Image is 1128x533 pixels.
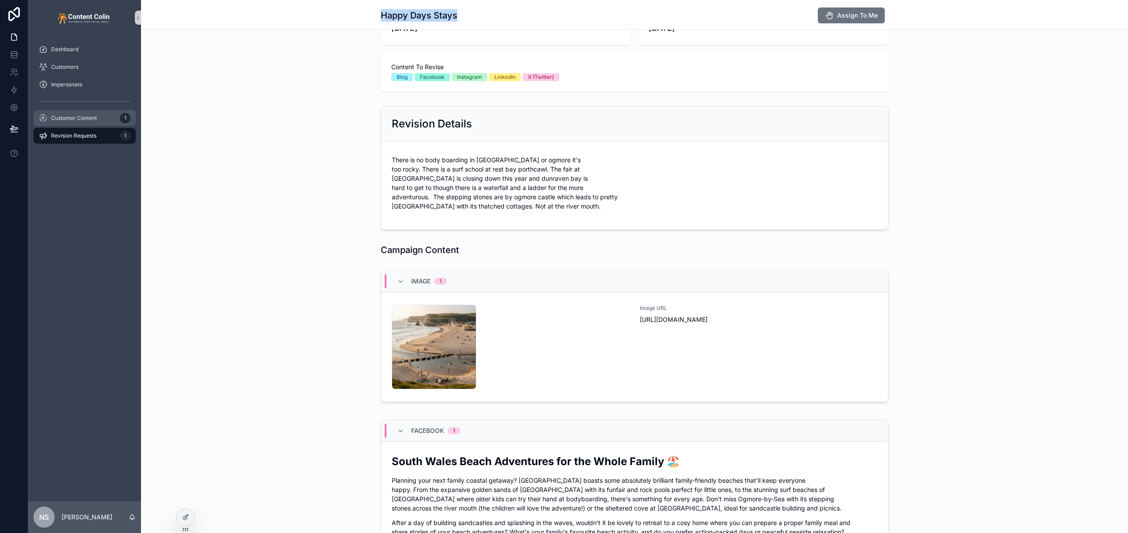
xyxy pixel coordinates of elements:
p: There is no body boarding in [GEOGRAPHIC_DATA] or ogmore it's too rocky. There is a surf school a... [392,155,631,211]
span: Impersonate [51,81,82,88]
div: scrollable content [28,35,141,155]
img: App logo [57,11,112,25]
h1: Happy Days Stays [381,9,457,22]
a: Customers [33,59,136,75]
span: Revision Requests [51,132,96,139]
div: 1 [120,113,130,123]
a: Impersonate [33,77,136,93]
h2: Revision Details [392,117,472,131]
p: Planning your next family coastal getaway? [GEOGRAPHIC_DATA] boasts some absolutely brilliant fam... [392,476,877,513]
div: LinkedIn [494,73,516,81]
div: Facebook [420,73,445,81]
div: 1 [120,130,130,141]
span: Customer Content [51,115,97,122]
button: Assign To Me [818,7,885,23]
span: Facebook [411,426,444,435]
span: Customers [51,63,78,71]
h1: Campaign Content [381,244,459,256]
a: Image URL[URL][DOMAIN_NAME] [381,292,888,402]
div: Blog [397,73,408,81]
a: Revision Requests1 [33,128,136,144]
a: Dashboard [33,41,136,57]
span: Image [411,277,430,286]
span: Dashboard [51,46,78,53]
span: Content To Revise [391,63,878,71]
span: [URL][DOMAIN_NAME] [640,315,877,324]
span: Assign To Me [837,11,878,20]
div: 1 [439,278,442,285]
span: NS [39,512,49,522]
span: Image URL [640,305,877,312]
h2: South Wales Beach Adventures for the Whole Family 🏖️ [392,454,877,469]
div: X (Twitter) [528,73,554,81]
div: 1 [453,427,455,434]
p: [PERSON_NAME] [62,513,112,522]
div: Instagram [457,73,482,81]
a: Customer Content1 [33,110,136,126]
